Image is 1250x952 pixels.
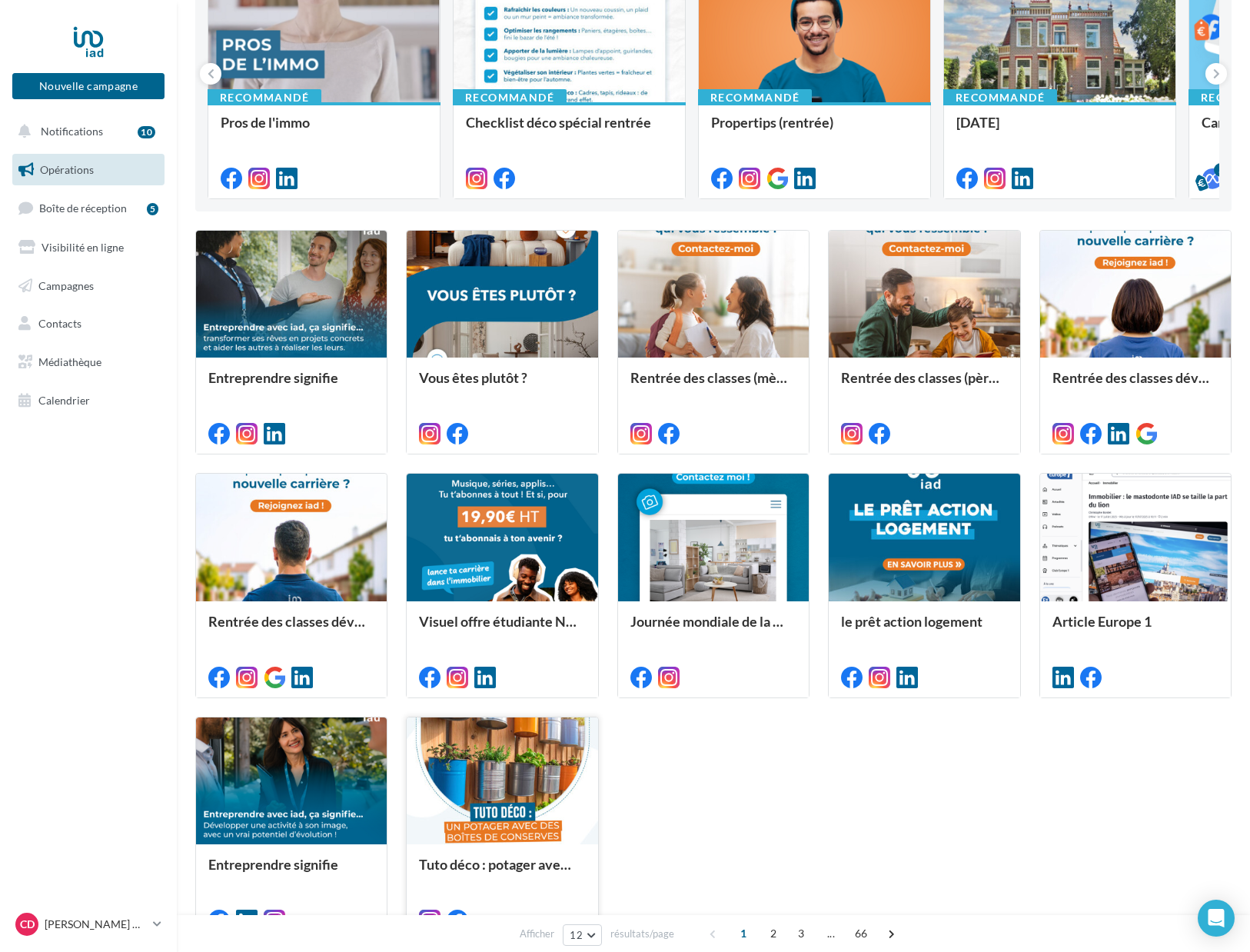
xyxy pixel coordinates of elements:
[12,910,165,939] a: CD [PERSON_NAME] DEVANT
[38,278,94,291] span: Campagnes
[419,370,585,401] div: Vous êtes plutôt ?
[789,921,813,946] span: 3
[9,308,168,340] a: Contacts
[1198,900,1235,937] div: Open Intercom Messenger
[39,201,127,215] span: Boîte de réception
[819,921,843,946] span: ...
[208,857,374,887] div: Entreprendre signifie
[41,125,103,138] span: Notifications
[419,614,585,644] div: Visuel offre étudiante N°4
[841,614,1007,644] div: le prêt action logement
[45,917,147,932] p: [PERSON_NAME] DEVANT
[20,917,35,932] span: CD
[38,317,81,330] span: Contacts
[12,73,165,99] button: Nouvelle campagne
[1052,614,1218,644] div: Article Europe 1
[520,927,554,941] span: Afficher
[630,370,796,401] div: Rentrée des classes (mère)
[208,614,374,644] div: Rentrée des classes développement (conseiller)
[849,921,874,946] span: 66
[9,231,168,264] a: Visibilité en ligne
[38,355,101,368] span: Médiathèque
[208,370,374,401] div: Entreprendre signifie
[419,857,585,887] div: Tuto déco : potager avec des boites de conserves
[943,89,1057,106] div: Recommandé
[453,89,567,106] div: Recommandé
[9,270,168,302] a: Campagnes
[147,203,158,215] div: 5
[731,921,756,946] span: 1
[9,115,161,148] button: Notifications 10
[466,115,673,145] div: Checklist déco spécial rentrée
[40,163,94,176] span: Opérations
[221,115,427,145] div: Pros de l'immo
[42,241,124,254] span: Visibilité en ligne
[630,614,796,644] div: Journée mondiale de la photographie
[9,384,168,417] a: Calendrier
[9,191,168,225] a: Boîte de réception5
[38,394,90,407] span: Calendrier
[761,921,786,946] span: 2
[138,126,155,138] div: 10
[841,370,1007,401] div: Rentrée des classes (père)
[698,89,812,106] div: Recommandé
[711,115,918,145] div: Propertips (rentrée)
[956,115,1163,145] div: [DATE]
[610,927,674,941] span: résultats/page
[1052,370,1218,401] div: Rentrée des classes développement (conseillère)
[570,929,583,941] span: 12
[208,89,321,106] div: Recommandé
[563,924,602,946] button: 12
[1214,163,1228,177] div: 5
[9,346,168,378] a: Médiathèque
[9,154,168,186] a: Opérations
